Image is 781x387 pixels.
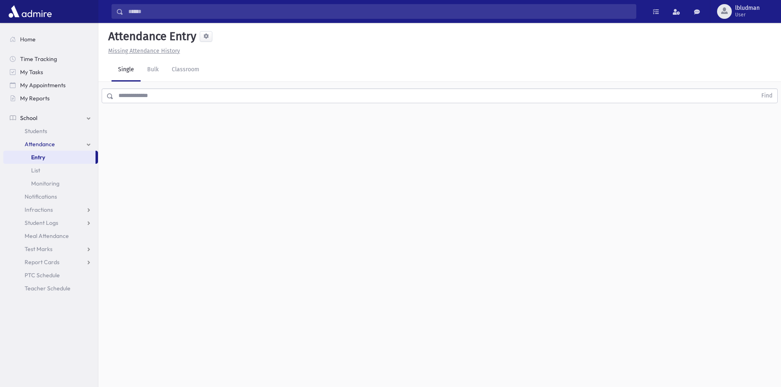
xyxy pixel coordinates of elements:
span: Meal Attendance [25,232,69,240]
a: Entry [3,151,96,164]
span: Report Cards [25,258,59,266]
a: Attendance [3,138,98,151]
span: My Reports [20,95,50,102]
u: Missing Attendance History [108,48,180,54]
a: School [3,111,98,124]
a: Classroom [165,59,206,81]
a: Infractions [3,203,98,216]
span: List [31,167,40,174]
span: lbludman [735,5,760,11]
a: Home [3,33,98,46]
button: Find [756,89,777,103]
input: Search [123,4,636,19]
span: My Appointments [20,81,66,89]
a: Students [3,124,98,138]
a: Meal Attendance [3,229,98,242]
a: PTC Schedule [3,269,98,282]
span: Teacher Schedule [25,285,71,292]
span: Infractions [25,206,53,213]
span: Student Logs [25,219,58,226]
span: Notifications [25,193,57,200]
a: Report Cards [3,256,98,269]
a: Time Tracking [3,52,98,66]
span: User [735,11,760,18]
span: School [20,114,37,122]
img: AdmirePro [7,3,54,20]
span: Test Marks [25,245,52,253]
span: PTC Schedule [25,272,60,279]
a: My Tasks [3,66,98,79]
a: Single [112,59,141,81]
span: Entry [31,154,45,161]
a: List [3,164,98,177]
a: My Reports [3,92,98,105]
a: Test Marks [3,242,98,256]
a: Monitoring [3,177,98,190]
a: Student Logs [3,216,98,229]
span: Students [25,127,47,135]
span: Home [20,36,36,43]
a: Notifications [3,190,98,203]
a: Missing Attendance History [105,48,180,54]
a: Bulk [141,59,165,81]
span: My Tasks [20,68,43,76]
span: Monitoring [31,180,59,187]
a: Teacher Schedule [3,282,98,295]
a: My Appointments [3,79,98,92]
span: Attendance [25,140,55,148]
h5: Attendance Entry [105,29,196,43]
span: Time Tracking [20,55,57,63]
